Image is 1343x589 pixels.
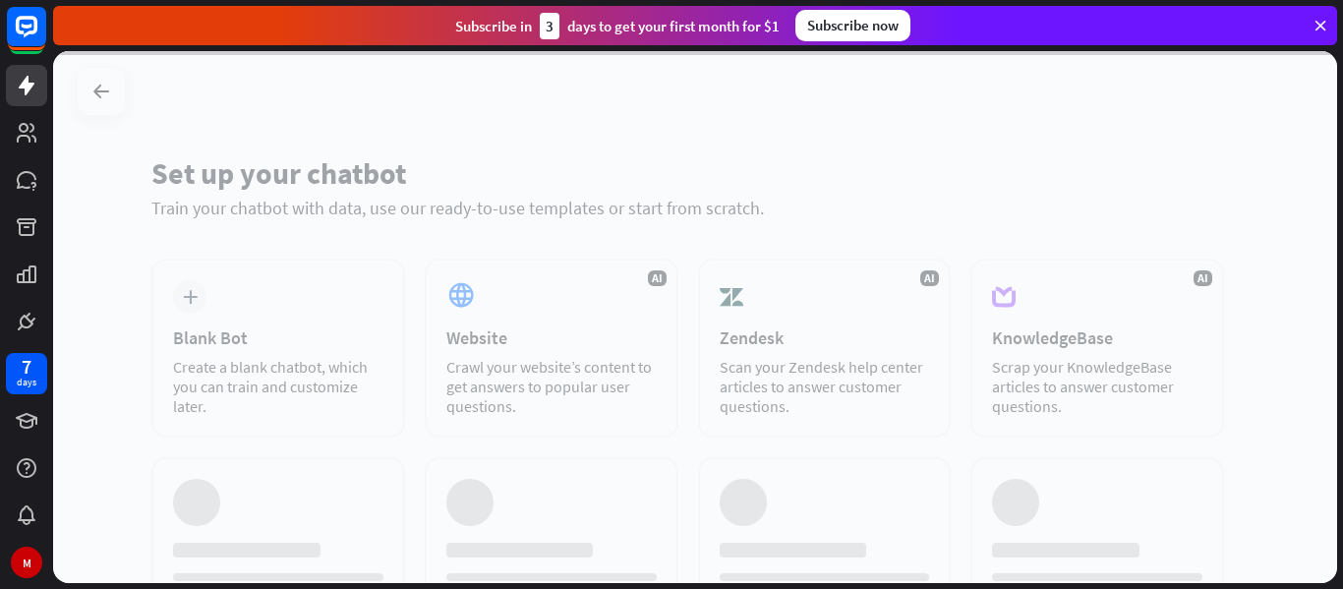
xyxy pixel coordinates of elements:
[540,13,559,39] div: 3
[17,376,36,389] div: days
[6,353,47,394] a: 7 days
[795,10,910,41] div: Subscribe now
[11,547,42,578] div: M
[22,358,31,376] div: 7
[455,13,780,39] div: Subscribe in days to get your first month for $1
